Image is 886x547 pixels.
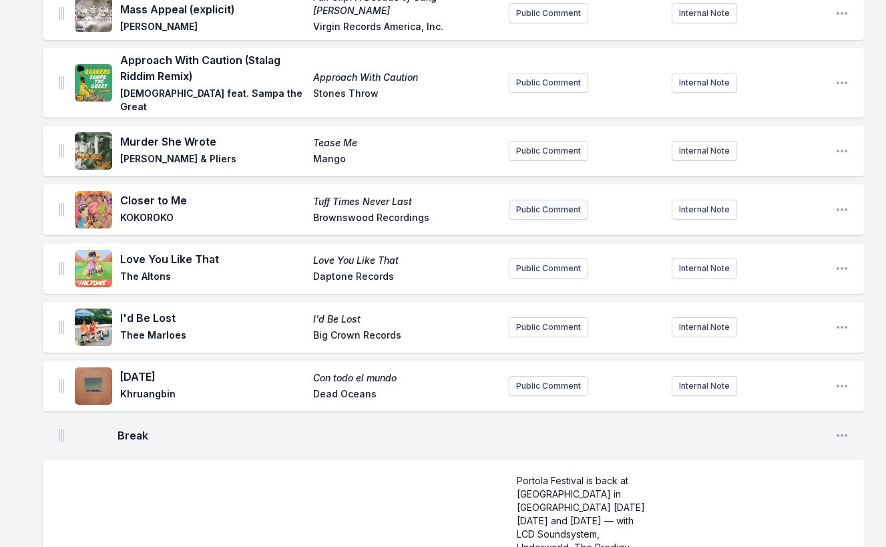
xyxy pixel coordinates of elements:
button: Internal Note [672,141,737,161]
img: Drag Handle [59,144,64,158]
img: Con todo el mundo [75,367,112,405]
img: Love You Like That [75,250,112,287]
img: Drag Handle [59,76,64,89]
button: Internal Note [672,200,737,220]
button: Open playlist item options [835,144,849,158]
img: Drag Handle [59,262,64,275]
span: Big Crown Records [313,329,498,345]
img: Approach With Caution [75,64,112,102]
button: Open playlist item options [835,429,849,442]
img: I'd Be Lost [75,309,112,346]
button: Public Comment [509,317,588,337]
button: Internal Note [672,317,737,337]
span: Stones Throw [313,87,498,114]
button: Open playlist item options [835,321,849,334]
button: Open playlist item options [835,76,849,89]
span: [PERSON_NAME] [120,20,305,36]
span: KOKOROKO [120,211,305,227]
button: Internal Note [672,258,737,279]
button: Open playlist item options [835,262,849,275]
span: I'd Be Lost [120,310,305,326]
button: Public Comment [509,141,588,161]
span: Con todo el mundo [313,371,498,385]
button: Public Comment [509,200,588,220]
img: Drag Handle [59,429,64,442]
img: Drag Handle [59,379,64,393]
span: Tuff Times Never Last [313,195,498,208]
span: Love You Like That [120,251,305,267]
span: Approach With Caution (Stalag Riddim Remix) [120,52,305,84]
span: I'd Be Lost [313,313,498,326]
img: Tuff Times Never Last [75,191,112,228]
span: Dead Oceans [313,387,498,403]
span: Mass Appeal (explicit) [120,1,305,17]
span: Virgin Records America, Inc. [313,20,498,36]
span: Brownswood Recordings [313,211,498,227]
span: Thee Marloes [120,329,305,345]
button: Open playlist item options [835,7,849,20]
button: Public Comment [509,73,588,93]
span: Murder She Wrote [120,134,305,150]
button: Public Comment [509,258,588,279]
button: Public Comment [509,3,588,23]
span: Mango [313,152,498,168]
span: Approach With Caution [313,71,498,84]
span: [PERSON_NAME] & Pliers [120,152,305,168]
button: Open playlist item options [835,379,849,393]
span: [DATE] [120,369,305,385]
span: Closer to Me [120,192,305,208]
button: Internal Note [672,73,737,93]
span: Khruangbin [120,387,305,403]
button: Internal Note [672,376,737,396]
span: Love You Like That [313,254,498,267]
img: Drag Handle [59,203,64,216]
img: Drag Handle [59,321,64,334]
span: Tease Me [313,136,498,150]
span: The Altons [120,270,305,286]
span: [DEMOGRAPHIC_DATA] feat. Sampa the Great [120,87,305,114]
span: Daptone Records [313,270,498,286]
button: Open playlist item options [835,203,849,216]
button: Public Comment [509,376,588,396]
span: Break [118,427,825,443]
img: Drag Handle [59,7,64,20]
img: Tease Me [75,132,112,170]
button: Internal Note [672,3,737,23]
